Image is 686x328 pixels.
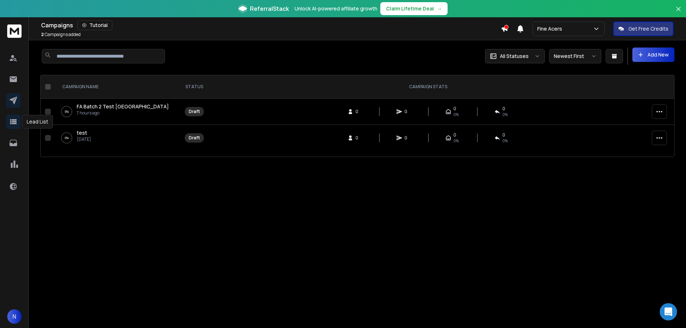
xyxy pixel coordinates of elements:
div: Campaigns [41,20,501,30]
p: Get Free Credits [628,25,668,32]
button: Close banner [674,4,683,22]
button: Claim Lifetime Deal→ [380,2,448,15]
th: STATUS [180,75,209,99]
button: Tutorial [77,20,112,30]
p: All Statuses [500,53,529,60]
p: 0 % [65,134,69,141]
span: 2 [41,31,44,37]
th: CAMPAIGN NAME [54,75,180,99]
span: 0 [404,135,412,141]
span: 0 [453,106,456,112]
td: 0%test[DATE] [54,125,180,151]
div: Open Intercom Messenger [660,303,677,320]
span: 0 [502,106,505,112]
span: 0% [453,112,459,117]
td: 0%FA Batch 2 Test [GEOGRAPHIC_DATA]7 hours ago [54,99,180,125]
th: CAMPAIGN STATS [209,75,647,99]
button: N [7,309,22,324]
div: Draft [189,109,200,114]
span: 0 [355,109,363,114]
span: → [437,5,442,12]
p: Campaigns added [41,32,81,37]
span: 0 [502,132,505,138]
p: Unlock AI-powered affiliate growth [295,5,377,12]
button: Newest First [549,49,601,63]
a: FA Batch 2 Test [GEOGRAPHIC_DATA] [77,103,169,110]
span: 0% [502,112,508,117]
span: 0 [404,109,412,114]
p: Fine Acers [537,25,565,32]
p: [DATE] [77,136,91,142]
button: Get Free Credits [613,22,673,36]
button: Add New [632,48,674,62]
span: 0 [453,132,456,138]
p: 7 hours ago [77,110,169,116]
span: 0% [502,138,508,144]
a: test [77,129,87,136]
div: Draft [189,135,200,141]
span: 0% [453,138,459,144]
div: Lead List [22,115,53,129]
p: 0 % [65,108,69,115]
span: ReferralStack [250,4,289,13]
span: 0 [355,135,363,141]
